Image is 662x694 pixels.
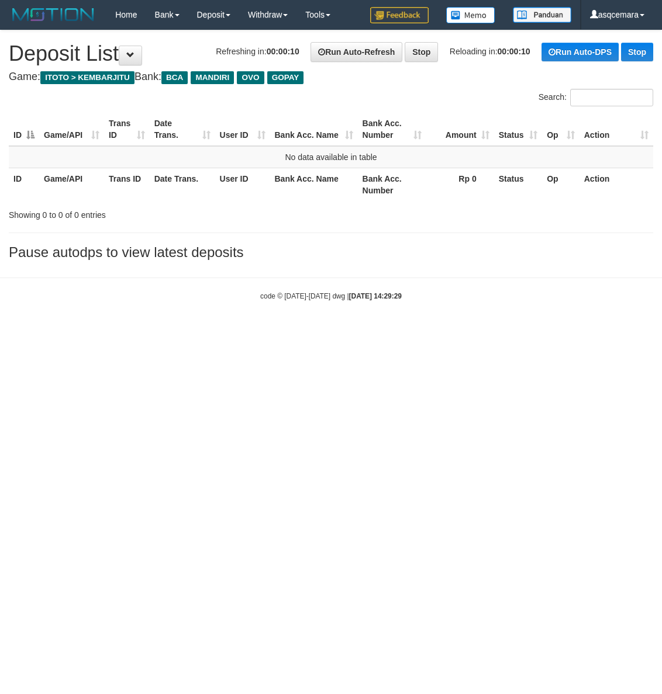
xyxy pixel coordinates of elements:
span: BCA [161,71,188,84]
th: Bank Acc. Name [270,168,358,201]
th: Bank Acc. Number: activate to sort column ascending [358,113,426,146]
th: Date Trans. [150,168,215,201]
span: MANDIRI [191,71,234,84]
th: Op [542,168,580,201]
a: Stop [405,42,438,62]
th: Game/API: activate to sort column ascending [39,113,104,146]
strong: 00:00:10 [498,47,530,56]
th: Op: activate to sort column ascending [542,113,580,146]
strong: [DATE] 14:29:29 [349,292,402,300]
th: Date Trans.: activate to sort column ascending [150,113,215,146]
th: ID: activate to sort column descending [9,113,39,146]
a: Run Auto-Refresh [311,42,402,62]
span: Reloading in: [450,47,530,56]
img: Feedback.jpg [370,7,429,23]
th: Status: activate to sort column ascending [494,113,542,146]
a: Stop [621,43,653,61]
th: Bank Acc. Name: activate to sort column ascending [270,113,358,146]
div: Showing 0 to 0 of 0 entries [9,204,267,221]
th: User ID: activate to sort column ascending [215,113,270,146]
th: Trans ID: activate to sort column ascending [104,113,150,146]
th: User ID [215,168,270,201]
td: No data available in table [9,146,653,168]
small: code © [DATE]-[DATE] dwg | [260,292,402,300]
img: Button%20Memo.svg [446,7,495,23]
th: Game/API [39,168,104,201]
a: Run Auto-DPS [542,43,619,61]
th: Trans ID [104,168,150,201]
span: ITOTO > KEMBARJITU [40,71,135,84]
th: ID [9,168,39,201]
span: Refreshing in: [216,47,299,56]
span: GOPAY [267,71,304,84]
label: Search: [539,89,653,106]
img: MOTION_logo.png [9,6,98,23]
h3: Pause autodps to view latest deposits [9,245,653,260]
th: Action: activate to sort column ascending [580,113,653,146]
h1: Deposit List [9,42,653,65]
th: Bank Acc. Number [358,168,426,201]
th: Rp 0 [426,168,494,201]
strong: 00:00:10 [267,47,299,56]
th: Action [580,168,653,201]
h4: Game: Bank: [9,71,653,83]
th: Status [494,168,542,201]
span: OVO [237,71,264,84]
input: Search: [570,89,653,106]
th: Amount: activate to sort column ascending [426,113,494,146]
img: panduan.png [513,7,571,23]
